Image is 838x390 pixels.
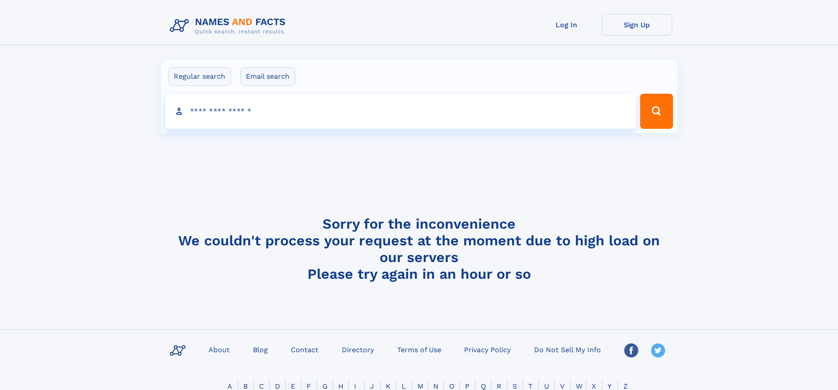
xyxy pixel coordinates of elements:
a: About [205,343,233,356]
img: Logo Names and Facts [166,14,293,38]
a: Do Not Sell My Info [531,343,604,356]
a: Terms of Use [394,343,445,356]
label: Regular search [168,67,231,86]
a: Directory [338,343,377,356]
a: Blog [249,343,271,356]
a: Privacy Policy [461,343,514,356]
button: Search Button [640,94,673,129]
img: Twitter [651,343,665,357]
a: Log In [531,14,602,36]
a: Contact [287,343,322,356]
a: Sign Up [602,14,672,36]
h4: Sorry for the inconvenience We couldn't process your request at the moment due to high load on ou... [166,215,672,282]
input: search input [165,94,637,129]
img: Facebook [624,343,638,357]
label: Email search [240,67,295,86]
